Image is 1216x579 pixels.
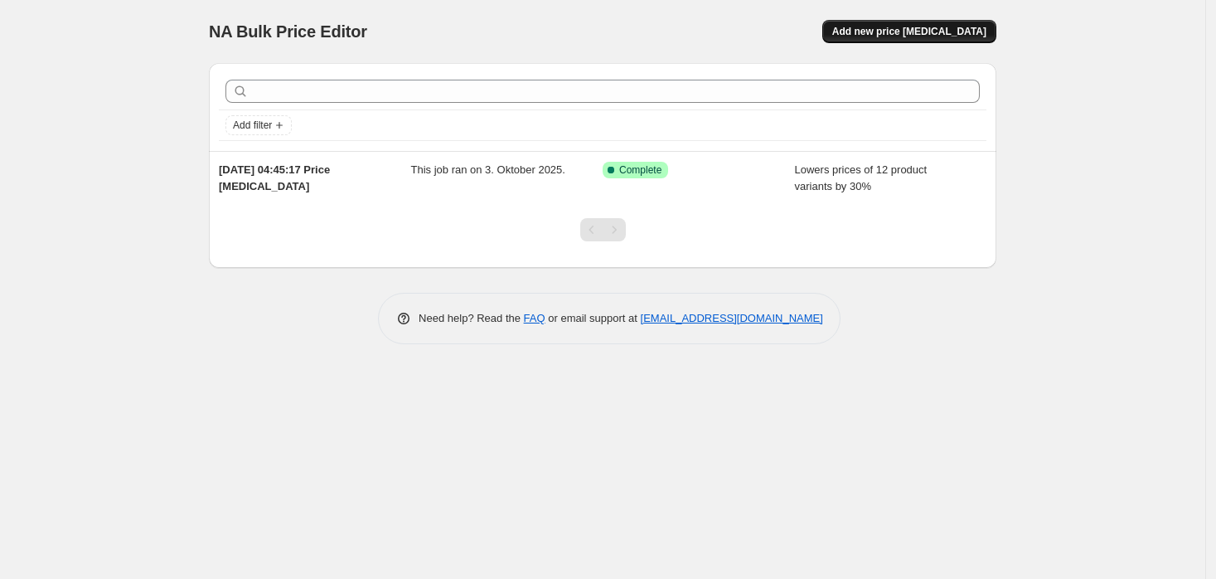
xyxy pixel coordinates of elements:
[524,312,545,324] a: FAQ
[545,312,641,324] span: or email support at
[580,218,626,241] nav: Pagination
[619,163,661,177] span: Complete
[209,22,367,41] span: NA Bulk Price Editor
[411,163,565,176] span: This job ran on 3. Oktober 2025.
[219,163,330,192] span: [DATE] 04:45:17 Price [MEDICAL_DATA]
[795,163,928,192] span: Lowers prices of 12 product variants by 30%
[233,119,272,132] span: Add filter
[822,20,996,43] button: Add new price [MEDICAL_DATA]
[832,25,986,38] span: Add new price [MEDICAL_DATA]
[641,312,823,324] a: [EMAIL_ADDRESS][DOMAIN_NAME]
[225,115,292,135] button: Add filter
[419,312,524,324] span: Need help? Read the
